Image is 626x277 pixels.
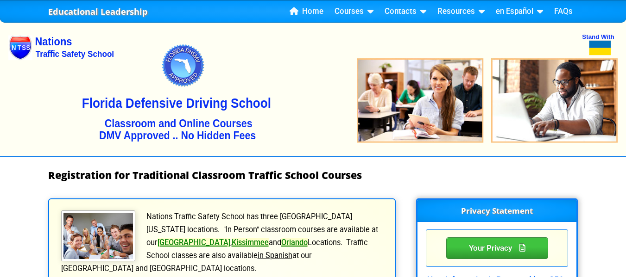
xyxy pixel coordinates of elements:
[232,238,269,247] a: Kissimmee
[381,5,430,18] a: Contacts
[258,251,292,260] u: in Spanish
[8,17,618,156] img: Nations Traffic School - Your DMV Approved Florida Traffic School
[417,200,576,222] h3: Privacy Statement
[446,237,548,259] div: Privacy Statement
[331,5,377,18] a: Courses
[446,242,548,253] a: Your Privacy
[492,5,547,18] a: en Español
[48,4,148,19] a: Educational Leadership
[61,210,135,261] img: Traffic School Students
[550,5,576,18] a: FAQs
[434,5,488,18] a: Resources
[60,210,384,275] p: Nations Traffic Safety School has three [GEOGRAPHIC_DATA][US_STATE] locations. "In Person" classr...
[281,238,308,247] a: Orlando
[158,238,230,247] a: [GEOGRAPHIC_DATA]
[286,5,327,18] a: Home
[48,170,578,181] h1: Registration for Traditional Classroom Traffic School Courses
